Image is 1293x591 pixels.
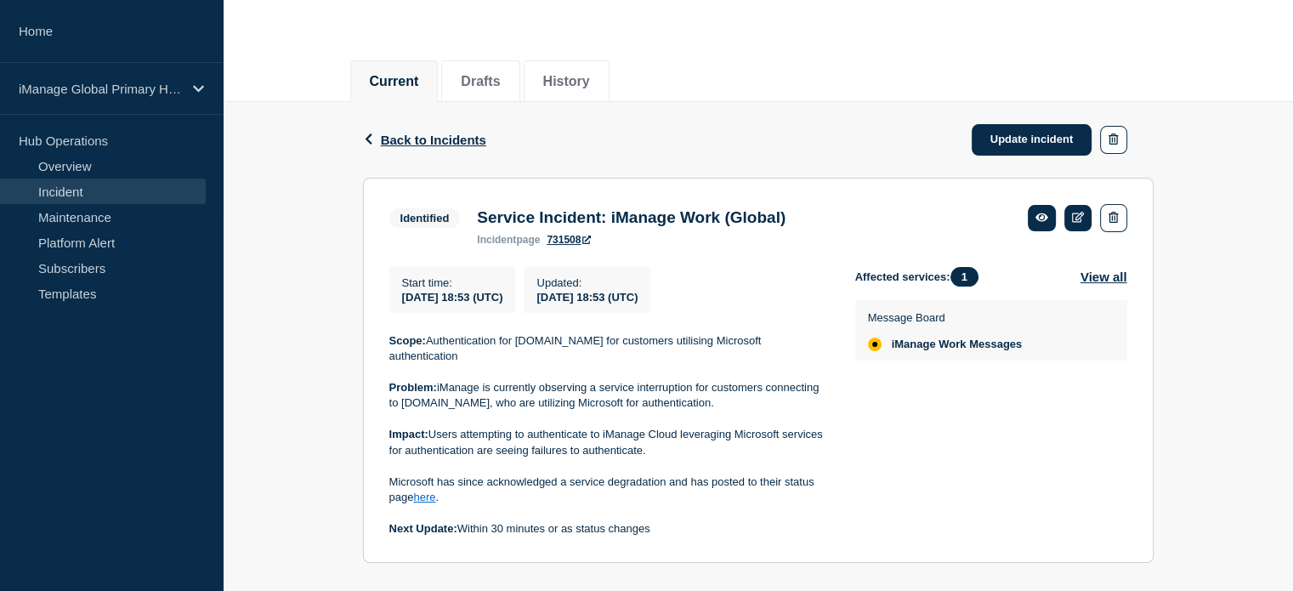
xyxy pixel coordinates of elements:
span: 1 [950,267,978,287]
span: Back to Incidents [381,133,486,147]
p: Message Board [868,311,1023,324]
p: iManage is currently observing a service interruption for customers connecting to [DOMAIN_NAME], ... [389,380,828,412]
p: iManage Global Primary Hub [19,82,182,96]
button: History [543,74,590,89]
span: Identified [389,208,461,228]
p: page [477,234,540,246]
a: Update incident [972,124,1092,156]
p: Start time : [402,276,503,289]
span: iManage Work Messages [892,338,1023,351]
button: Drafts [461,74,500,89]
p: Authentication for [DOMAIN_NAME] for customers utilising Microsoft authentication [389,333,828,365]
span: [DATE] 18:53 (UTC) [402,291,503,304]
strong: Scope: [389,334,426,347]
strong: Next Update: [389,522,457,535]
p: Microsoft has since acknowledged a service degradation and has posted to their status page . [389,475,828,506]
div: affected [868,338,882,351]
button: View all [1080,267,1127,287]
strong: Impact: [389,428,428,440]
button: Current [370,74,419,89]
strong: Problem: [389,381,437,394]
p: Users attempting to authenticate to iManage Cloud leveraging Microsoft services for authenticatio... [389,427,828,458]
a: here [413,491,435,503]
span: incident [477,234,516,246]
button: Back to Incidents [363,133,486,147]
a: 731508 [547,234,591,246]
h3: Service Incident: iManage Work (Global) [477,208,785,227]
span: Affected services: [855,267,987,287]
p: Within 30 minutes or as status changes [389,521,828,537]
p: Updated : [536,276,638,289]
div: [DATE] 18:53 (UTC) [536,289,638,304]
